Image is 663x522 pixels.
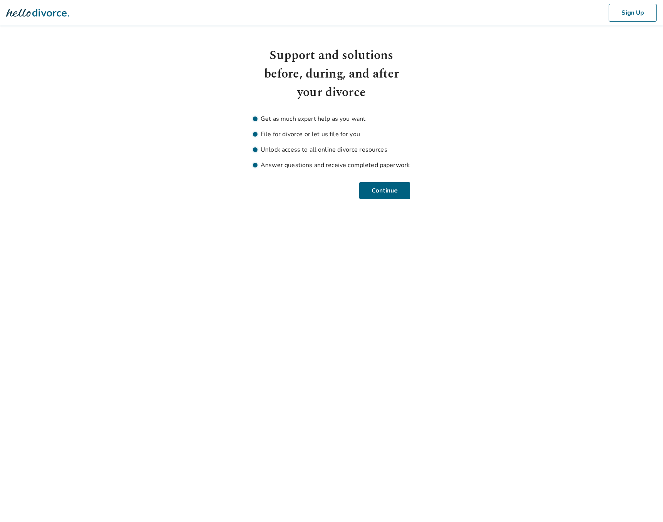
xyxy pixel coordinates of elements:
[253,145,410,154] li: Unlock access to all online divorce resources
[609,4,657,22] button: Sign Up
[360,182,410,199] button: Continue
[253,160,410,170] li: Answer questions and receive completed paperwork
[253,114,410,123] li: Get as much expert help as you want
[253,46,410,102] h1: Support and solutions before, during, and after your divorce
[253,130,410,139] li: File for divorce or let us file for you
